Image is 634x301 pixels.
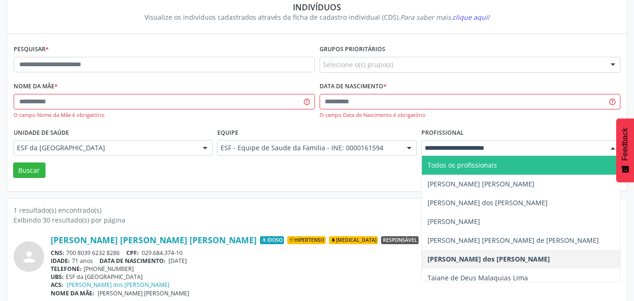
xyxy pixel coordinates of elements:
span: [PERSON_NAME] [PERSON_NAME] [98,289,189,297]
label: Nome da mãe [14,79,58,94]
span: Selecione o(s) grupo(s) [323,60,393,69]
div: [PHONE_NUMBER] [51,265,620,273]
a: [PERSON_NAME] [PERSON_NAME] [PERSON_NAME] [51,235,257,245]
button: Buscar [13,162,46,178]
span: TELEFONE: [51,265,82,273]
label: Profissional [421,125,464,140]
span: ESF - Equipe de Saude da Familia - INE: 0000161594 [221,143,397,153]
div: Indivíduos [20,2,614,12]
div: 1 resultado(s) encontrado(s) [14,205,620,215]
span: Todos os profissionais [428,161,497,170]
span: Feedback [621,128,629,161]
span: [PERSON_NAME] [PERSON_NAME] [428,179,535,188]
span: [DATE] [168,257,187,265]
span: [PERSON_NAME] [PERSON_NAME] de [PERSON_NAME] [428,236,599,245]
span: ESF da [GEOGRAPHIC_DATA] [17,143,193,153]
div: O campo Nome da Mãe é obrigatório [14,111,315,119]
span: [PERSON_NAME] dos [PERSON_NAME] [428,255,550,263]
a: [PERSON_NAME] dos [PERSON_NAME] [67,281,169,289]
div: ESF da [GEOGRAPHIC_DATA] [51,273,620,281]
div: Visualize os indivíduos cadastrados através da ficha de cadastro individual (CDS). [20,12,614,22]
span: [MEDICAL_DATA] [329,236,378,245]
div: 71 anos [51,257,620,265]
div: O campo Data de Nascimento é obrigatório [320,111,621,119]
button: Feedback - Mostrar pesquisa [616,118,634,182]
span: [PERSON_NAME] dos [PERSON_NAME] [428,198,548,207]
span: UBS: [51,273,64,281]
span: 029.684.374-10 [142,249,183,257]
div: 700 8039 6232 8286 [51,249,620,257]
label: Grupos prioritários [320,42,385,57]
span: IDADE: [51,257,70,265]
span: DATA DE NASCIMENTO: [99,257,166,265]
div: Exibindo 30 resultado(s) por página [14,215,620,225]
label: Equipe [217,125,238,140]
span: CPF: [126,249,139,257]
span: ACS: [51,281,63,289]
span: Responsável [381,236,419,245]
i: Para saber mais, [400,13,489,22]
label: Data de nascimento [320,79,387,94]
span: Hipertenso [287,236,326,245]
span: Taiane de Deus Malaquias Lima [428,273,528,282]
span: CNS: [51,249,64,257]
span: Idoso [260,236,284,245]
span: NOME DA MÃE: [51,289,94,297]
label: Pesquisar [14,42,49,57]
label: Unidade de saúde [14,125,69,140]
span: [PERSON_NAME] [428,217,480,226]
i: person [21,248,38,265]
span: clique aqui! [452,13,489,22]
